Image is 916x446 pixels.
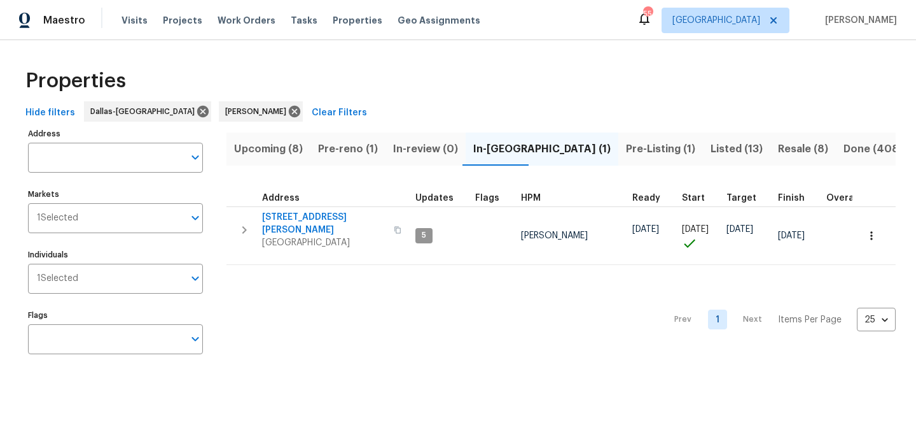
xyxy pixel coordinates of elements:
[417,230,431,241] span: 5
[121,14,148,27] span: Visits
[186,209,204,227] button: Open
[682,194,705,203] span: Start
[25,105,75,121] span: Hide filters
[307,101,372,125] button: Clear Filters
[726,194,756,203] span: Target
[291,16,317,25] span: Tasks
[726,225,753,234] span: [DATE]
[521,194,541,203] span: HPM
[843,140,903,158] span: Done (408)
[262,194,300,203] span: Address
[333,14,382,27] span: Properties
[778,231,805,240] span: [DATE]
[711,140,763,158] span: Listed (13)
[820,14,897,27] span: [PERSON_NAME]
[826,194,871,203] div: Days past target finish date
[682,194,716,203] div: Actual renovation start date
[25,75,126,87] span: Properties
[28,191,203,198] label: Markets
[475,194,499,203] span: Flags
[262,236,386,249] span: [GEOGRAPHIC_DATA]
[37,273,78,284] span: 1 Selected
[778,313,842,326] p: Items Per Page
[643,8,652,20] div: 55
[826,194,859,203] span: Overall
[312,105,367,121] span: Clear Filters
[672,14,760,27] span: [GEOGRAPHIC_DATA]
[726,194,768,203] div: Target renovation project end date
[393,140,458,158] span: In-review (0)
[662,273,896,366] nav: Pagination Navigation
[778,194,805,203] span: Finish
[186,148,204,166] button: Open
[632,225,659,234] span: [DATE]
[632,194,660,203] span: Ready
[37,213,78,224] span: 1 Selected
[778,140,828,158] span: Resale (8)
[163,14,202,27] span: Projects
[632,194,672,203] div: Earliest renovation start date (first business day after COE or Checkout)
[234,140,303,158] span: Upcoming (8)
[682,225,709,234] span: [DATE]
[84,101,211,122] div: Dallas-[GEOGRAPHIC_DATA]
[28,130,203,138] label: Address
[398,14,480,27] span: Geo Assignments
[778,194,816,203] div: Projected renovation finish date
[43,14,85,27] span: Maestro
[708,310,727,329] a: Goto page 1
[225,105,291,118] span: [PERSON_NAME]
[28,251,203,259] label: Individuals
[857,303,896,336] div: 25
[626,140,695,158] span: Pre-Listing (1)
[218,14,275,27] span: Work Orders
[473,140,611,158] span: In-[GEOGRAPHIC_DATA] (1)
[677,206,721,265] td: Project started on time
[318,140,378,158] span: Pre-reno (1)
[415,194,454,203] span: Updates
[521,231,588,240] span: [PERSON_NAME]
[219,101,303,122] div: [PERSON_NAME]
[90,105,200,118] span: Dallas-[GEOGRAPHIC_DATA]
[262,211,386,236] span: [STREET_ADDRESS][PERSON_NAME]
[186,330,204,348] button: Open
[28,312,203,319] label: Flags
[20,101,80,125] button: Hide filters
[186,270,204,287] button: Open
